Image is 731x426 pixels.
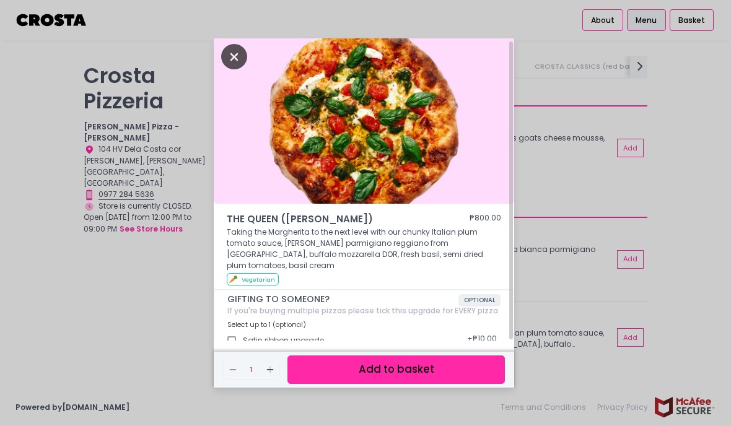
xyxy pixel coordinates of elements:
img: THE QUEEN (Margherita) [214,35,514,204]
p: Taking the Margherita to the next level with our chunky Italian plum tomato sauce, [PERSON_NAME] ... [227,227,501,271]
div: If you're buying multiple pizzas please tick this upgrade for EVERY pizza [227,306,501,315]
span: Select up to 1 (optional) [227,319,306,329]
span: GIFTING TO SOMEONE? [227,294,458,305]
button: Close [221,50,247,62]
span: THE QUEEN ([PERSON_NAME]) [227,212,432,227]
span: Vegetarian [242,276,275,284]
button: Add to basket [287,355,505,383]
div: + ₱10.00 [463,329,501,352]
span: OPTIONAL [458,294,501,306]
div: ₱800.00 [470,212,501,227]
span: 🥕 [229,274,238,284]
